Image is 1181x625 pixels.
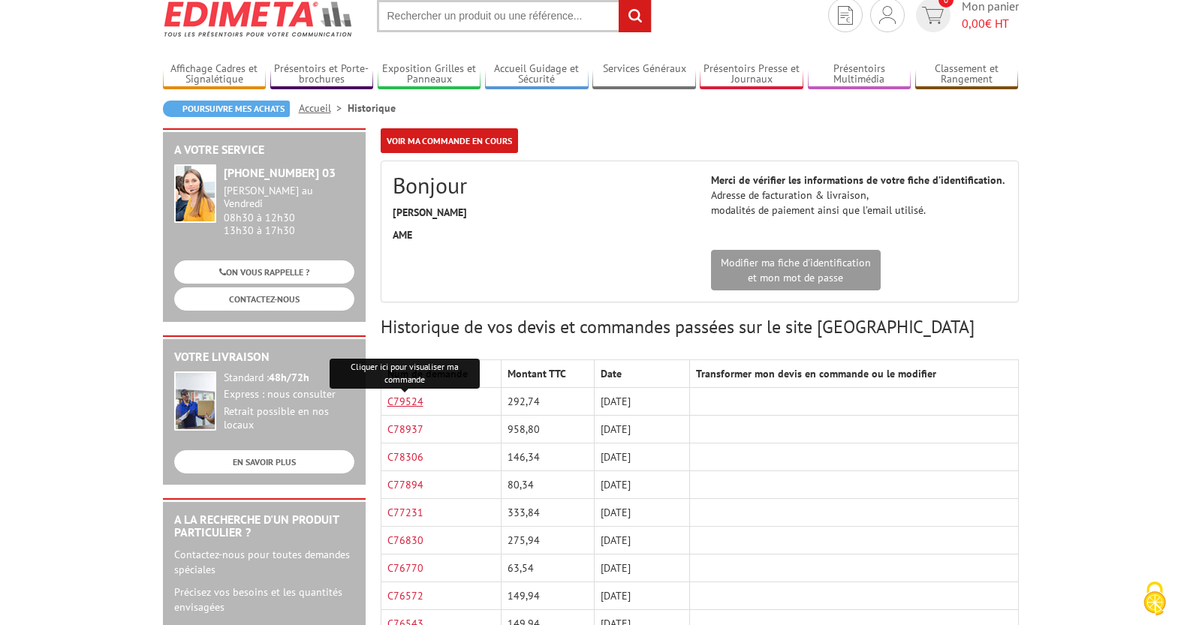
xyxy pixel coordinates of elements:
a: Modifier ma fiche d'identificationet mon mot de passe [711,250,881,290]
p: Contactez-nous pour toutes demandes spéciales [174,547,354,577]
h2: A votre service [174,143,354,157]
a: C77894 [387,478,423,491]
a: Voir ma commande en cours [381,128,518,153]
div: Standard : [224,371,354,385]
a: Présentoirs Presse et Journaux [700,62,803,87]
td: 958,80 [502,416,594,443]
a: Poursuivre mes achats [163,101,290,117]
h3: Historique de vos devis et commandes passées sur le site [GEOGRAPHIC_DATA] [381,317,1019,337]
img: widget-service.jpg [174,164,216,223]
th: Transformer mon devis en commande ou le modifier [690,360,1018,388]
th: Date [594,360,689,388]
td: [DATE] [594,471,689,499]
a: ON VOUS RAPPELLE ? [174,260,354,284]
td: 63,54 [502,554,594,582]
a: C77231 [387,506,423,519]
strong: 48h/72h [269,371,309,384]
td: [DATE] [594,527,689,554]
a: Exposition Grilles et Panneaux [378,62,481,87]
button: Cookies (fenêtre modale) [1128,574,1181,625]
a: Classement et Rangement [915,62,1019,87]
a: Présentoirs Multimédia [808,62,911,87]
img: Cookies (fenêtre modale) [1136,580,1173,617]
a: Accueil [299,101,348,115]
img: devis rapide [879,6,896,24]
td: [DATE] [594,554,689,582]
td: [DATE] [594,416,689,443]
img: devis rapide [838,6,853,25]
a: CONTACTEZ-NOUS [174,287,354,311]
p: Adresse de facturation & livraison, modalités de paiement ainsi que l’email utilisé. [711,173,1007,218]
strong: Merci de vérifier les informations de votre fiche d’identification. [711,173,1005,187]
a: C78937 [387,422,423,436]
a: Affichage Cadres et Signalétique [163,62,267,87]
a: Présentoirs et Porte-brochures [270,62,374,87]
a: C78306 [387,450,423,464]
div: Express : nous consulter [224,388,354,401]
h2: A la recherche d'un produit particulier ? [174,513,354,539]
a: C79524 [387,395,423,408]
div: [PERSON_NAME] au Vendredi [224,185,354,210]
th: Montant TTC [502,360,594,388]
td: [DATE] [594,499,689,527]
strong: [PERSON_NAME] [393,206,467,219]
td: 149,94 [502,582,594,610]
img: devis rapide [922,7,944,24]
h2: Votre livraison [174,350,354,364]
a: Accueil Guidage et Sécurité [485,62,589,87]
h2: Bonjour [393,173,688,197]
td: 80,34 [502,471,594,499]
td: [DATE] [594,443,689,471]
div: Retrait possible en nos locaux [224,405,354,432]
p: Précisez vos besoins et les quantités envisagées [174,584,354,614]
strong: [PHONE_NUMBER] 03 [224,165,336,180]
a: C76572 [387,589,423,602]
td: [DATE] [594,582,689,610]
a: EN SAVOIR PLUS [174,450,354,473]
span: 0,00 [962,16,985,31]
a: Services Généraux [592,62,696,87]
strong: AME [393,228,412,242]
a: C76830 [387,533,423,547]
td: 146,34 [502,443,594,471]
span: € HT [962,15,1019,32]
a: C76770 [387,561,423,575]
div: Cliquer ici pour visualiser ma commande [330,359,480,389]
div: 08h30 à 12h30 13h30 à 17h30 [224,185,354,236]
td: [DATE] [594,388,689,416]
td: 333,84 [502,499,594,527]
li: Historique [348,101,396,116]
td: 275,94 [502,527,594,554]
td: 292,74 [502,388,594,416]
img: widget-livraison.jpg [174,371,216,431]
